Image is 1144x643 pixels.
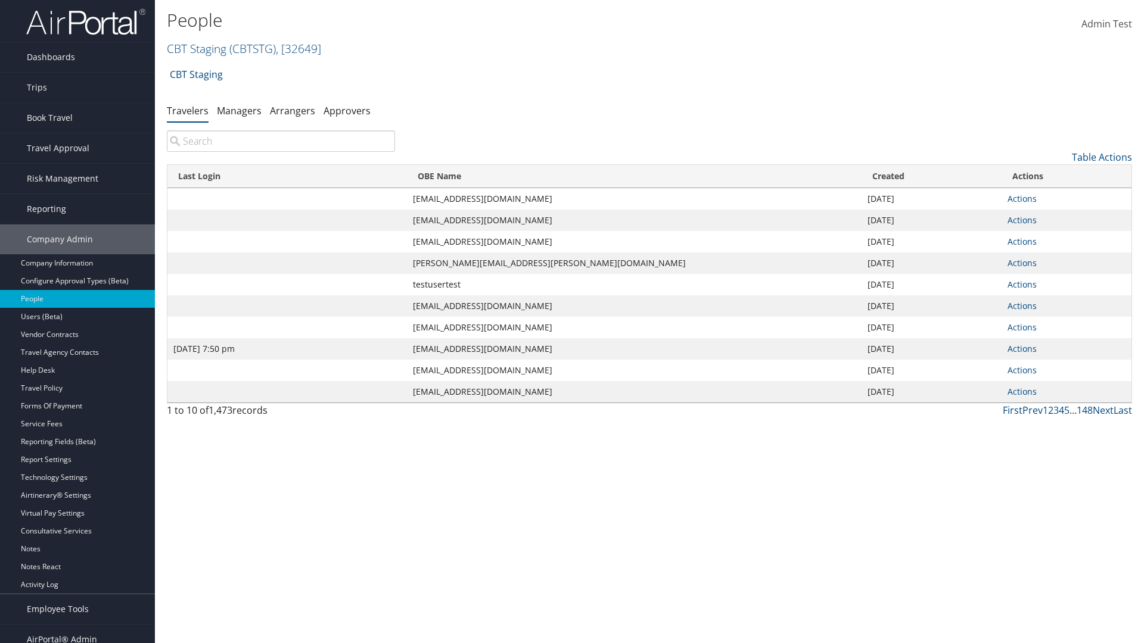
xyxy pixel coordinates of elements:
td: [EMAIL_ADDRESS][DOMAIN_NAME] [407,188,862,210]
span: Book Travel [27,103,73,133]
a: Actions [1008,364,1037,376]
a: Travelers [167,104,209,117]
td: [DATE] 7:50 pm [167,338,407,360]
td: [DATE] [862,381,1002,402]
td: [EMAIL_ADDRESS][DOMAIN_NAME] [407,210,862,231]
input: Search [167,130,395,152]
img: airportal-logo.png [26,8,145,36]
a: 3 [1053,404,1059,417]
a: Prev [1022,404,1043,417]
td: [DATE] [862,188,1002,210]
a: Actions [1008,279,1037,290]
span: Company Admin [27,224,93,254]
a: Actions [1008,386,1037,397]
td: [EMAIL_ADDRESS][DOMAIN_NAME] [407,231,862,252]
span: Travel Approval [27,133,89,163]
td: [EMAIL_ADDRESS][DOMAIN_NAME] [407,295,862,317]
h1: People [167,8,810,33]
a: Actions [1008,214,1037,226]
a: Actions [1008,193,1037,204]
td: testusertest [407,274,862,295]
a: 1 [1043,404,1048,417]
a: 148 [1077,404,1093,417]
a: Last [1114,404,1132,417]
a: Admin Test [1081,6,1132,43]
td: [DATE] [862,274,1002,295]
span: … [1070,404,1077,417]
th: Created: activate to sort column ascending [862,165,1002,188]
span: ( CBTSTG ) [229,40,276,57]
th: Actions [1002,165,1131,188]
td: [DATE] [862,360,1002,381]
a: First [1003,404,1022,417]
td: [DATE] [862,295,1002,317]
span: Admin Test [1081,17,1132,30]
a: 5 [1064,404,1070,417]
a: Next [1093,404,1114,417]
a: Approvers [324,104,371,117]
td: [EMAIL_ADDRESS][DOMAIN_NAME] [407,317,862,338]
a: Table Actions [1072,151,1132,164]
a: 4 [1059,404,1064,417]
th: OBE Name: activate to sort column ascending [407,165,862,188]
a: Actions [1008,257,1037,269]
td: [DATE] [862,317,1002,338]
td: [EMAIL_ADDRESS][DOMAIN_NAME] [407,338,862,360]
a: Actions [1008,343,1037,354]
span: Risk Management [27,164,98,193]
a: 2 [1048,404,1053,417]
a: Arrangers [270,104,315,117]
span: 1,473 [209,404,232,417]
a: Actions [1008,321,1037,333]
th: Last Login: activate to sort column ascending [167,165,407,188]
td: [EMAIL_ADDRESS][DOMAIN_NAME] [407,381,862,402]
a: CBT Staging [170,63,223,86]
span: Reporting [27,194,66,224]
span: Trips [27,73,47,102]
a: Actions [1008,236,1037,247]
a: CBT Staging [167,40,321,57]
td: [DATE] [862,252,1002,274]
a: Actions [1008,300,1037,311]
td: [PERSON_NAME][EMAIL_ADDRESS][PERSON_NAME][DOMAIN_NAME] [407,252,862,274]
div: 1 to 10 of records [167,403,395,423]
span: , [ 32649 ] [276,40,321,57]
td: [DATE] [862,210,1002,231]
td: [DATE] [862,231,1002,252]
a: Managers [217,104,262,117]
span: Dashboards [27,42,75,72]
td: [EMAIL_ADDRESS][DOMAIN_NAME] [407,360,862,381]
td: [DATE] [862,338,1002,360]
span: Employee Tools [27,594,89,624]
